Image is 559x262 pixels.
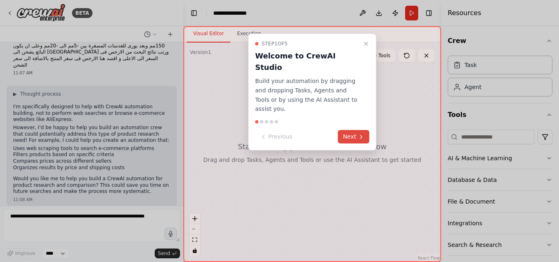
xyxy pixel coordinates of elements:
span: Step 1 of 5 [262,40,288,47]
button: Previous [255,130,298,143]
button: Close walkthrough [361,39,371,49]
p: Build your automation by dragging and dropping Tasks, Agents and Tools or by using the AI Assista... [255,76,360,114]
button: Next [338,130,370,143]
button: Hide left sidebar [188,7,200,19]
h3: Welcome to CrewAI Studio [255,50,360,73]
